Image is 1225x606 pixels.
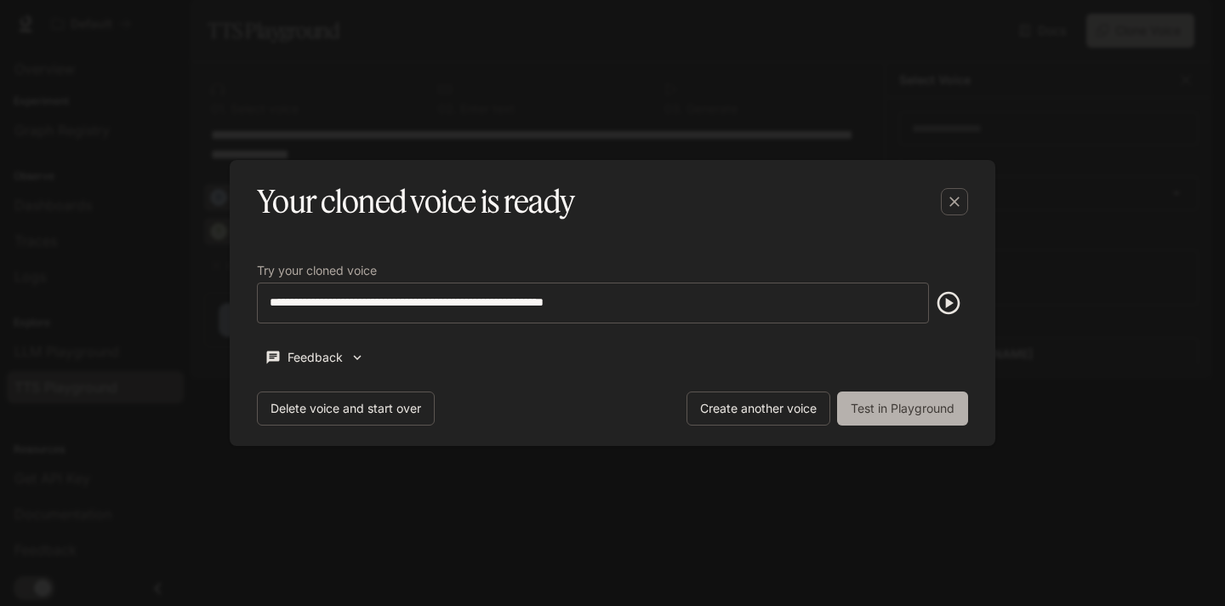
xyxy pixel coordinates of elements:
[837,392,968,426] button: Test in Playground
[687,392,830,426] button: Create another voice
[257,265,377,277] p: Try your cloned voice
[257,392,435,426] button: Delete voice and start over
[257,344,373,372] button: Feedback
[257,180,574,223] h5: Your cloned voice is ready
